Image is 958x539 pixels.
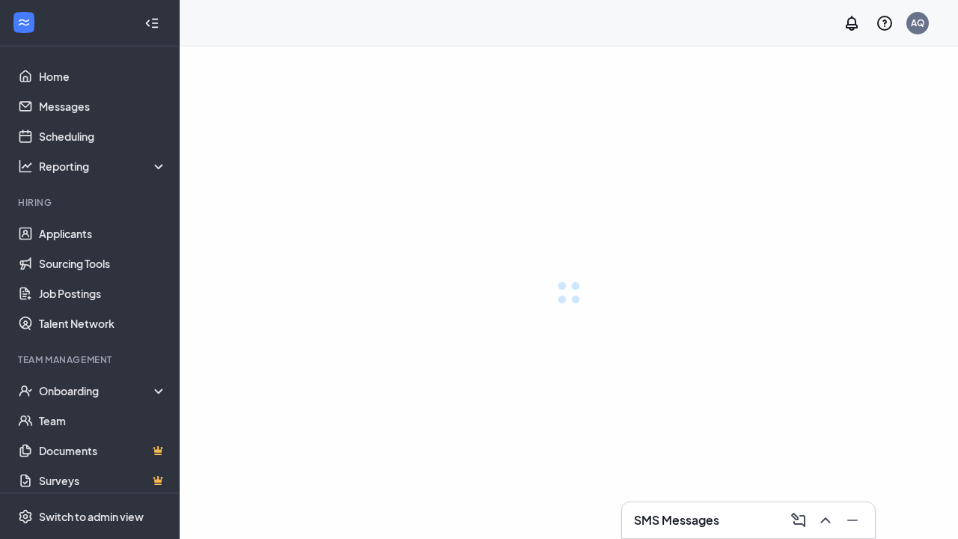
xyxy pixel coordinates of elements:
svg: Collapse [144,16,159,31]
svg: WorkstreamLogo [16,15,31,30]
svg: ComposeMessage [790,511,808,529]
a: Job Postings [39,278,167,308]
a: Sourcing Tools [39,249,167,278]
svg: ChevronUp [817,511,835,529]
a: DocumentsCrown [39,436,167,466]
a: Team [39,406,167,436]
svg: Analysis [18,159,33,174]
div: Hiring [18,196,164,209]
a: Messages [39,91,167,121]
div: AQ [911,16,925,29]
a: Talent Network [39,308,167,338]
div: Team Management [18,353,164,366]
svg: UserCheck [18,383,33,398]
button: Minimize [839,508,863,532]
svg: QuestionInfo [876,14,894,32]
a: SurveysCrown [39,466,167,496]
button: ChevronUp [812,508,836,532]
div: Onboarding [39,383,168,398]
svg: Settings [18,509,33,524]
a: Home [39,61,167,91]
a: Applicants [39,219,167,249]
button: ComposeMessage [785,508,809,532]
svg: Notifications [843,14,861,32]
div: Switch to admin view [39,509,144,524]
div: Reporting [39,159,168,174]
h3: SMS Messages [634,512,719,529]
a: Scheduling [39,121,167,151]
svg: Minimize [843,511,861,529]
